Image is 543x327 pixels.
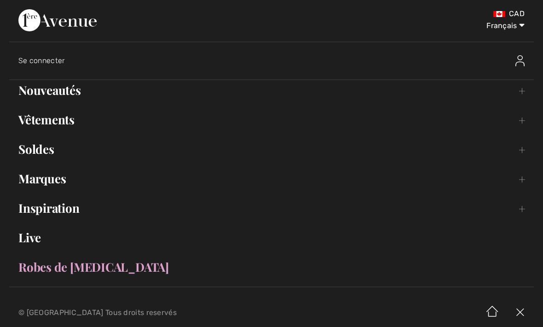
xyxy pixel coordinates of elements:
[9,257,534,277] a: Robes de [MEDICAL_DATA]
[9,80,534,100] a: Nouveautés
[506,298,534,327] img: X
[18,309,319,316] p: © [GEOGRAPHIC_DATA] Tous droits reservés
[9,110,534,130] a: Vêtements
[515,55,525,66] img: Se connecter
[479,298,506,327] img: Accueil
[18,9,97,31] img: 1ère Avenue
[9,198,534,218] a: Inspiration
[18,56,65,65] span: Se connecter
[9,169,534,189] a: Marques
[9,228,534,248] a: Live
[18,46,534,76] a: Se connecterSe connecter
[9,139,534,159] a: Soldes
[23,6,41,15] span: Chat
[319,9,525,18] div: CAD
